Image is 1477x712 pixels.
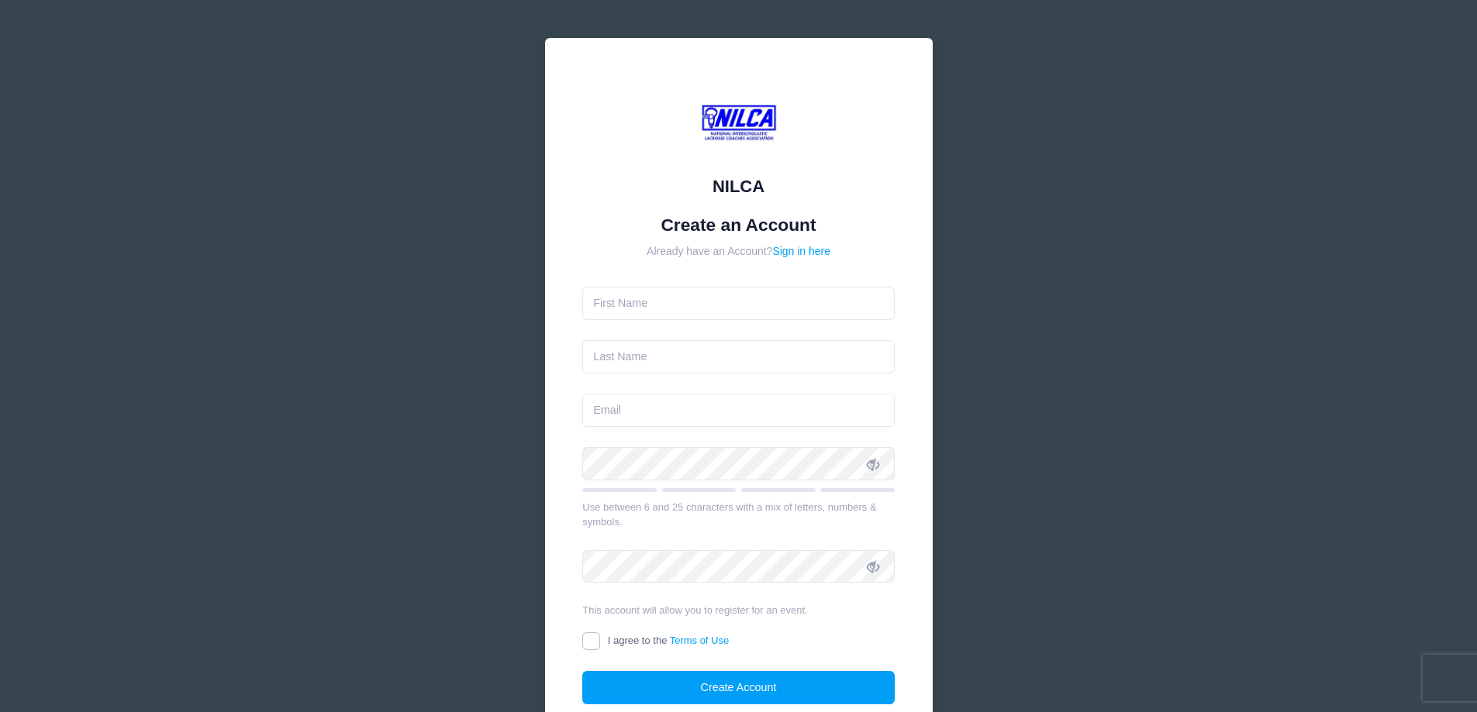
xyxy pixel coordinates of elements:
div: NILCA [582,174,895,199]
div: This account will allow you to register for an event. [582,603,895,618]
a: Sign in here [772,245,830,257]
input: First Name [582,287,895,320]
h1: Create an Account [582,215,895,236]
div: Already have an Account? [582,243,895,260]
button: Create Account [582,671,895,704]
input: Last Name [582,340,895,373]
img: NILCA [692,76,785,169]
div: Use between 6 and 25 characters with a mix of letters, numbers & symbols. [582,500,895,530]
input: Email [582,394,895,427]
span: I agree to the [608,635,729,646]
input: I agree to theTerms of Use [582,632,600,650]
a: Terms of Use [670,635,730,646]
